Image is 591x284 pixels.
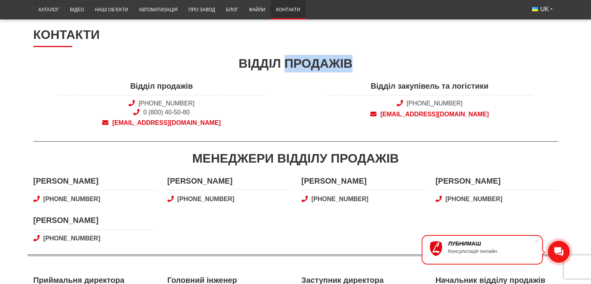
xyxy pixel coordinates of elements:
[270,2,305,18] a: Контакти
[133,2,183,18] a: Автоматизація
[33,234,156,243] a: [PHONE_NUMBER]
[448,248,534,254] div: Консультація онлайн.
[302,175,424,191] span: [PERSON_NAME]
[33,27,558,47] h1: Контакти
[448,240,534,247] div: ЛУБНИМАШ
[33,2,65,18] a: Каталог
[183,2,220,18] a: Про завод
[327,81,533,96] span: Відділ закупівель та логістики
[33,195,156,203] a: [PHONE_NUMBER]
[143,109,190,116] a: 0 (800) 40-50-80
[436,175,558,191] span: [PERSON_NAME]
[33,55,558,72] div: Відділ продажів
[167,175,290,191] span: [PERSON_NAME]
[436,195,558,203] a: [PHONE_NUMBER]
[220,2,243,18] a: Блог
[244,2,271,18] a: Файли
[89,2,133,18] a: Наші об’єкти
[59,81,265,96] span: Відділ продажів
[526,2,558,16] button: UK
[138,100,194,107] a: [PHONE_NUMBER]
[33,150,558,167] div: Менеджери відділу продажів
[302,195,424,203] a: [PHONE_NUMBER]
[167,195,290,203] a: [PHONE_NUMBER]
[406,100,462,107] a: [PHONE_NUMBER]
[327,110,533,119] a: [EMAIL_ADDRESS][DOMAIN_NAME]
[540,5,549,14] span: UK
[33,215,156,230] span: [PERSON_NAME]
[33,175,156,191] span: [PERSON_NAME]
[59,119,265,127] a: [EMAIL_ADDRESS][DOMAIN_NAME]
[65,2,89,18] a: Відео
[532,7,538,11] img: Українська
